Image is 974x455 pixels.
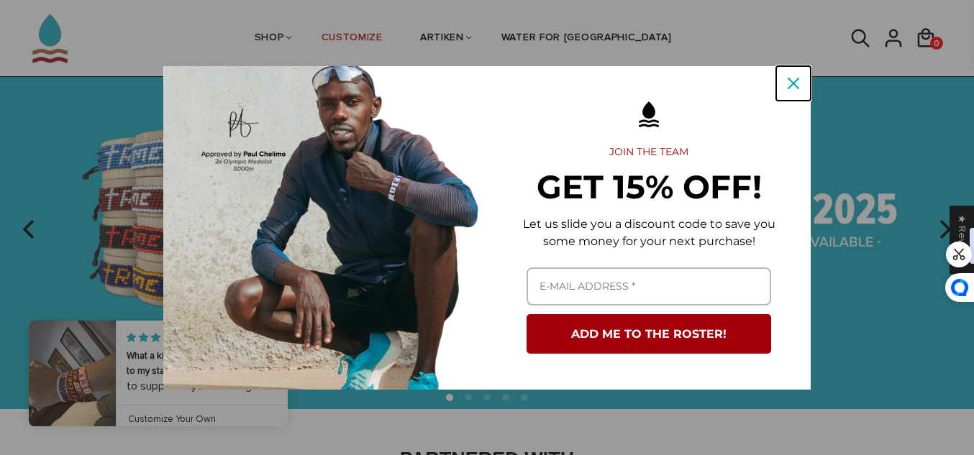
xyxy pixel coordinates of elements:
[527,314,771,354] button: ADD ME TO THE ROSTER!
[510,216,788,250] p: Let us slide you a discount code to save you some money for your next purchase!
[510,146,788,159] h2: JOIN THE TEAM
[537,167,762,206] strong: GET 15% OFF!
[776,66,811,101] button: Close
[788,78,799,89] svg: close icon
[527,267,771,305] input: Email field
